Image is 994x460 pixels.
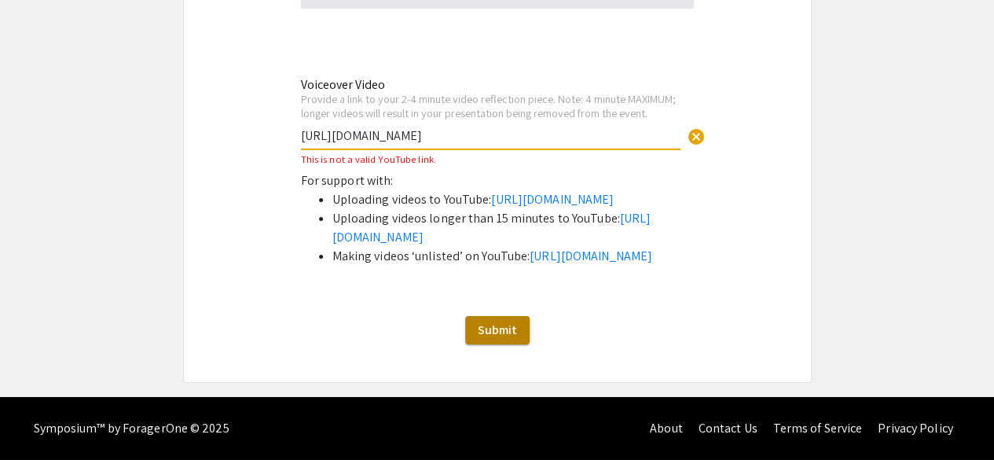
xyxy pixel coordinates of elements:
[465,316,530,344] button: Submit
[301,127,680,144] input: Type Here
[680,120,712,152] button: Clear
[530,248,652,264] a: [URL][DOMAIN_NAME]
[687,127,706,146] span: cancel
[491,191,614,208] a: [URL][DOMAIN_NAME]
[34,397,229,460] div: Symposium™ by ForagerOne © 2025
[332,247,694,266] li: Making videos ‘unlisted’ on YouTube:
[878,420,952,436] a: Privacy Policy
[332,209,694,247] li: Uploading videos longer than 15 minutes to YouTube:
[301,76,385,93] mat-label: Voiceover Video
[301,92,680,120] div: Provide a link to your 2-4 minute video reflection piece. Note: 4 minute MAXIMUM; longer videos w...
[772,420,862,436] a: Terms of Service
[698,420,757,436] a: Contact Us
[301,172,394,189] span: For support with:
[478,322,517,338] span: Submit
[650,420,683,436] a: About
[332,190,694,209] li: Uploading videos to YouTube:
[12,389,67,448] iframe: Chat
